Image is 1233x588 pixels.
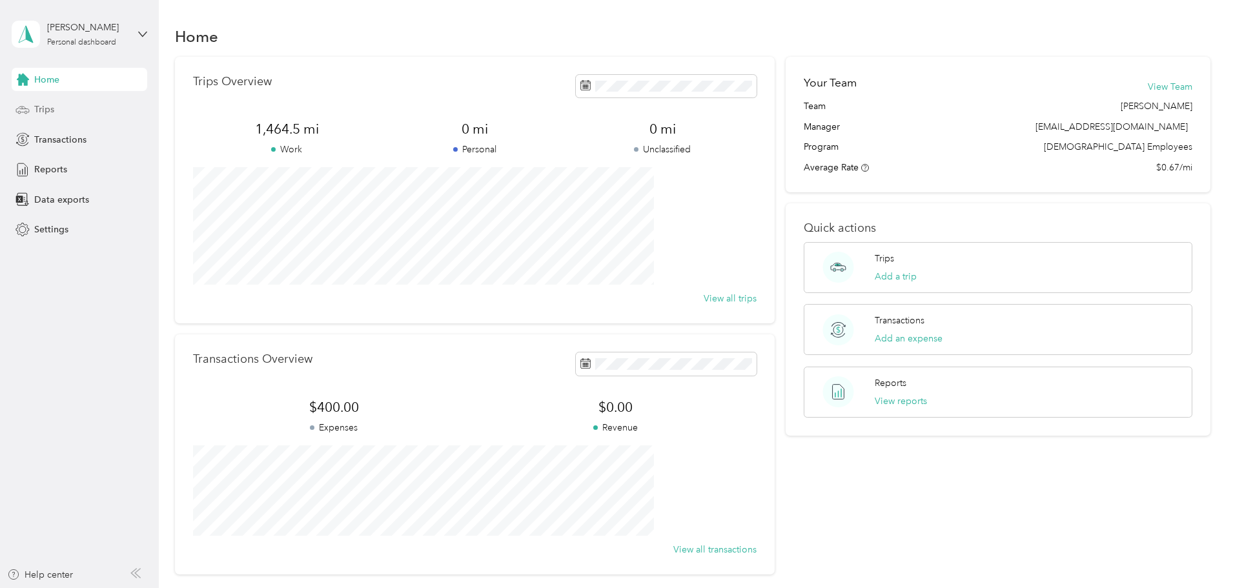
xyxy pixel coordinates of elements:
iframe: Everlance-gr Chat Button Frame [1161,516,1233,588]
div: Personal dashboard [47,39,116,46]
span: Trips [34,103,54,116]
span: 0 mi [381,120,569,138]
span: $400.00 [193,398,474,416]
div: [PERSON_NAME] [47,21,128,34]
span: $0.00 [474,398,756,416]
button: Add an expense [875,332,943,345]
span: Data exports [34,193,89,207]
span: Reports [34,163,67,176]
p: Quick actions [804,221,1192,235]
p: Transactions [875,314,924,327]
span: Average Rate [804,162,859,173]
span: [PERSON_NAME] [1121,99,1192,113]
p: Reports [875,376,906,390]
span: 0 mi [569,120,757,138]
h1: Home [175,30,218,43]
button: Help center [7,568,73,582]
span: Team [804,99,826,113]
span: [DEMOGRAPHIC_DATA] Employees [1044,140,1192,154]
span: Transactions [34,133,87,147]
button: View all transactions [673,543,757,556]
span: Manager [804,120,840,134]
button: View all trips [704,292,757,305]
span: [EMAIL_ADDRESS][DOMAIN_NAME] [1035,121,1188,132]
p: Transactions Overview [193,352,312,366]
p: Unclassified [569,143,757,156]
p: Expenses [193,421,474,434]
button: Add a trip [875,270,917,283]
h2: Your Team [804,75,857,91]
span: 1,464.5 mi [193,120,381,138]
p: Trips Overview [193,75,272,88]
span: $0.67/mi [1156,161,1192,174]
span: Program [804,140,839,154]
button: View reports [875,394,927,408]
p: Trips [875,252,894,265]
p: Personal [381,143,569,156]
span: Settings [34,223,68,236]
button: View Team [1148,80,1192,94]
p: Revenue [474,421,756,434]
p: Work [193,143,381,156]
span: Home [34,73,59,86]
